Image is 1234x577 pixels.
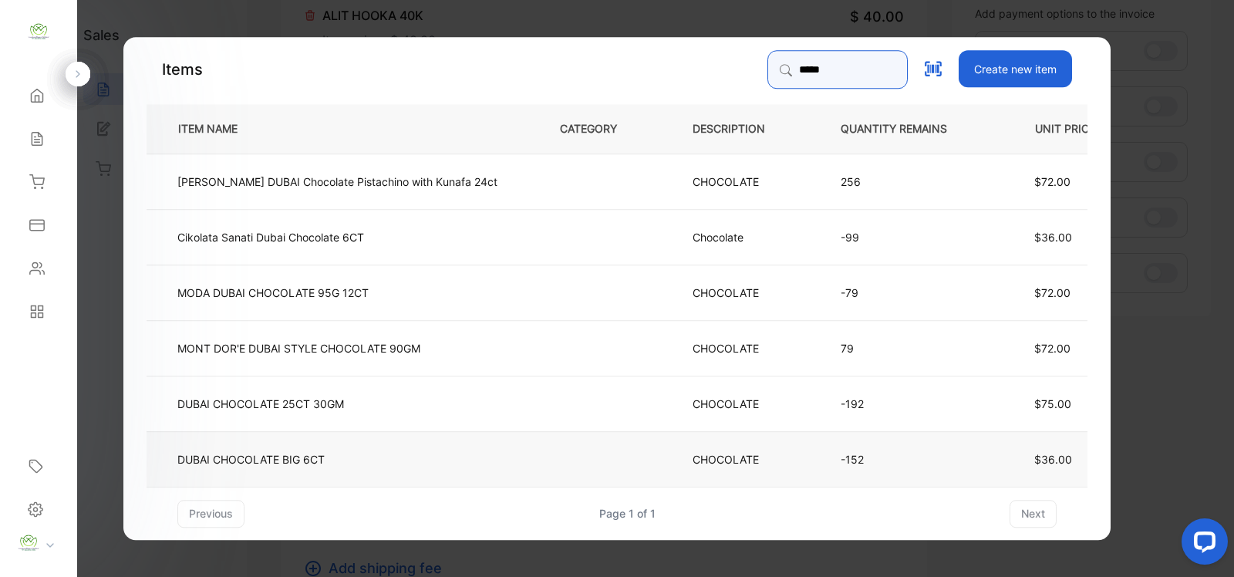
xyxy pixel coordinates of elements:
[17,531,40,555] img: profile
[959,50,1072,87] button: Create new item
[1034,175,1070,188] span: $72.00
[177,340,420,356] p: MONT DOR'E DUBAI STYLE CHOCOLATE 90GM
[172,121,262,137] p: ITEM NAME
[1010,500,1057,528] button: next
[1169,512,1234,577] iframe: LiveChat chat widget
[841,396,972,412] p: -192
[1023,121,1108,137] p: UNIT PRICE
[841,229,972,245] p: -99
[841,121,972,137] p: QUANTITY REMAINS
[693,121,790,137] p: DESCRIPTION
[693,396,759,412] p: CHOCOLATE
[599,505,656,521] div: Page 1 of 1
[841,285,972,301] p: -79
[177,174,497,190] p: [PERSON_NAME] DUBAI Chocolate Pistachino with Kunafa 24ct
[177,451,325,467] p: DUBAI CHOCOLATE BIG 6CT
[841,451,972,467] p: -152
[693,451,759,467] p: CHOCOLATE
[693,340,759,356] p: CHOCOLATE
[1034,453,1072,466] span: $36.00
[1034,342,1070,355] span: $72.00
[177,396,344,412] p: DUBAI CHOCOLATE 25CT 30GM
[177,500,244,528] button: previous
[693,174,759,190] p: CHOCOLATE
[1034,397,1071,410] span: $75.00
[1034,231,1072,244] span: $36.00
[841,340,972,356] p: 79
[560,121,642,137] p: CATEGORY
[693,285,759,301] p: CHOCOLATE
[162,58,203,81] p: Items
[1034,286,1070,299] span: $72.00
[693,229,743,245] p: Chocolate
[177,285,369,301] p: MODA DUBAI CHOCOLATE 95G 12CT
[27,20,50,43] img: logo
[841,174,972,190] p: 256
[177,229,364,245] p: Cikolata Sanati Dubai Chocolate 6CT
